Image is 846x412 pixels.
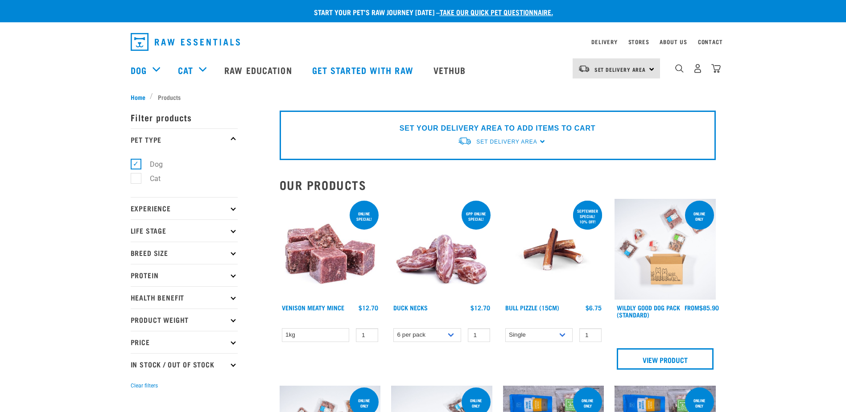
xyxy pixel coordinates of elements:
div: $12.70 [359,304,378,311]
a: Contact [698,40,723,43]
nav: breadcrumbs [131,92,716,102]
img: home-icon-1@2x.png [675,64,684,73]
p: Protein [131,264,238,286]
p: Pet Type [131,128,238,151]
span: Home [131,92,145,102]
a: Duck Necks [393,306,428,309]
img: home-icon@2x.png [711,64,721,73]
nav: dropdown navigation [124,29,723,54]
button: Clear filters [131,382,158,390]
img: Pile Of Duck Necks For Pets [391,199,492,300]
div: Online Only [685,207,714,226]
img: Dog 0 2sec [615,199,716,300]
a: Venison Meaty Mince [282,306,344,309]
a: Delivery [591,40,617,43]
div: ONLINE SPECIAL! [350,207,379,226]
div: $6.75 [586,304,602,311]
div: September special! 10% off! [573,204,602,228]
p: Price [131,331,238,353]
img: 1117 Venison Meat Mince 01 [280,199,381,300]
div: $12.70 [470,304,490,311]
img: Raw Essentials Logo [131,33,240,51]
input: 1 [356,328,378,342]
a: Bull Pizzle (15cm) [505,306,559,309]
h2: Our Products [280,178,716,192]
p: Breed Size [131,242,238,264]
span: FROM [685,306,699,309]
input: 1 [468,328,490,342]
a: take our quick pet questionnaire. [440,10,553,14]
a: Vethub [425,52,477,88]
a: Cat [178,63,193,77]
span: Set Delivery Area [594,68,646,71]
img: user.png [693,64,702,73]
div: $85.90 [685,304,719,311]
img: van-moving.png [458,136,472,146]
span: Set Delivery Area [476,139,537,145]
a: Dog [131,63,147,77]
p: SET YOUR DELIVERY AREA TO ADD ITEMS TO CART [400,123,595,134]
p: Filter products [131,106,238,128]
div: 6pp online special! [462,207,491,226]
p: Life Stage [131,219,238,242]
p: Experience [131,197,238,219]
label: Cat [136,173,164,184]
p: Product Weight [131,309,238,331]
a: About Us [660,40,687,43]
a: Home [131,92,150,102]
a: Stores [628,40,649,43]
p: In Stock / Out Of Stock [131,353,238,375]
a: Get started with Raw [303,52,425,88]
a: View Product [617,348,714,370]
a: Wildly Good Dog Pack (Standard) [617,306,680,316]
label: Dog [136,159,166,170]
img: Bull Pizzle [503,199,604,300]
p: Health Benefit [131,286,238,309]
input: 1 [579,328,602,342]
img: van-moving.png [578,65,590,73]
a: Raw Education [215,52,303,88]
